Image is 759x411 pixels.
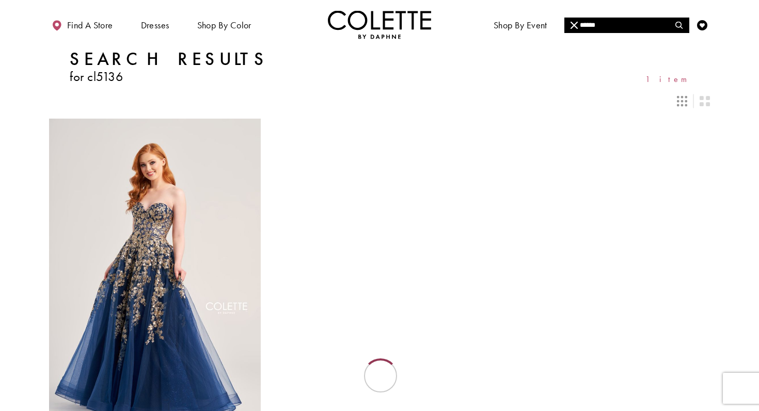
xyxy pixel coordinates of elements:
button: Close Search [564,18,584,33]
a: Meet the designer [573,10,649,39]
span: Switch layout to 3 columns [677,96,687,106]
span: Shop By Event [491,10,550,39]
a: Check Wishlist [694,10,710,39]
input: Search [564,18,689,33]
a: Find a store [49,10,115,39]
div: Layout Controls [43,90,716,112]
a: Visit Home Page [328,10,431,39]
img: Colette by Daphne [328,10,431,39]
h3: for cl5136 [70,70,268,84]
span: Shop by color [197,20,251,30]
span: Dresses [141,20,169,30]
span: Switch layout to 2 columns [700,96,710,106]
span: Shop by color [195,10,254,39]
span: Shop By Event [494,20,547,30]
a: Toggle search [672,10,687,39]
button: Submit Search [669,18,689,33]
span: 1 item [645,75,689,84]
span: Find a store [67,20,113,30]
div: Search form [564,18,689,33]
span: Dresses [138,10,172,39]
h1: Search Results [70,49,268,70]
